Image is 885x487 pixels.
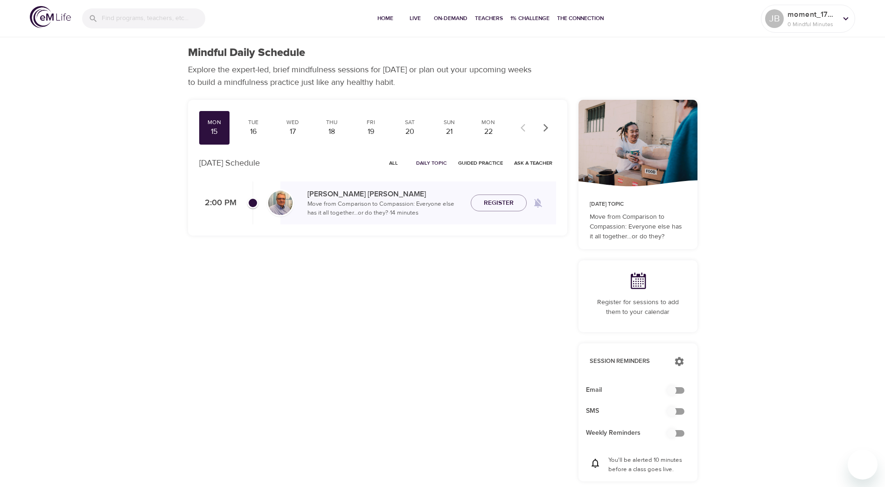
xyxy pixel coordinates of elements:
p: Explore the expert-led, brief mindfulness sessions for [DATE] or plan out your upcoming weeks to ... [188,63,538,89]
span: Daily Topic [416,159,447,167]
span: Teachers [475,14,503,23]
div: 17 [281,126,304,137]
p: You'll be alerted 10 minutes before a class goes live. [608,456,686,474]
img: logo [30,6,71,28]
div: 18 [320,126,343,137]
iframe: Button to launch messaging window [848,450,878,480]
p: Move from Comparison to Compassion: Everyone else has it all together…or do they? [590,212,686,242]
div: Sat [398,118,422,126]
span: Weekly Reminders [586,428,675,438]
span: On-Demand [434,14,467,23]
button: Ask a Teacher [510,156,556,170]
img: Roger%20Nolan%20Headshot.jpg [268,191,293,215]
h1: Mindful Daily Schedule [188,46,305,60]
p: Move from Comparison to Compassion: Everyone else has it all together…or do they? · 14 minutes [307,200,463,218]
p: [PERSON_NAME] [PERSON_NAME] [307,188,463,200]
div: 15 [203,126,226,137]
p: 0 Mindful Minutes [787,20,837,28]
button: Register [471,195,527,212]
div: 22 [477,126,500,137]
div: Sun [438,118,461,126]
div: JB [765,9,784,28]
span: Guided Practice [458,159,503,167]
div: 20 [398,126,422,137]
div: 16 [242,126,265,137]
span: Remind me when a class goes live every Monday at 2:00 PM [527,192,549,214]
div: Tue [242,118,265,126]
p: 2:00 PM [199,197,237,209]
div: Mon [203,118,226,126]
p: Session Reminders [590,357,665,366]
span: SMS [586,406,675,416]
button: All [379,156,409,170]
span: Live [404,14,426,23]
span: The Connection [557,14,604,23]
button: Guided Practice [454,156,507,170]
input: Find programs, teachers, etc... [102,8,205,28]
span: All [383,159,405,167]
div: Fri [359,118,383,126]
span: Home [374,14,397,23]
p: [DATE] Schedule [199,157,260,169]
span: Register [484,197,514,209]
p: moment_1726590366 [787,9,837,20]
div: Wed [281,118,304,126]
button: Daily Topic [412,156,451,170]
p: Register for sessions to add them to your calendar [590,298,686,317]
span: Email [586,385,675,395]
p: [DATE] Topic [590,200,686,209]
span: 1% Challenge [510,14,550,23]
div: 21 [438,126,461,137]
div: 19 [359,126,383,137]
div: Mon [477,118,500,126]
div: Thu [320,118,343,126]
span: Ask a Teacher [514,159,552,167]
